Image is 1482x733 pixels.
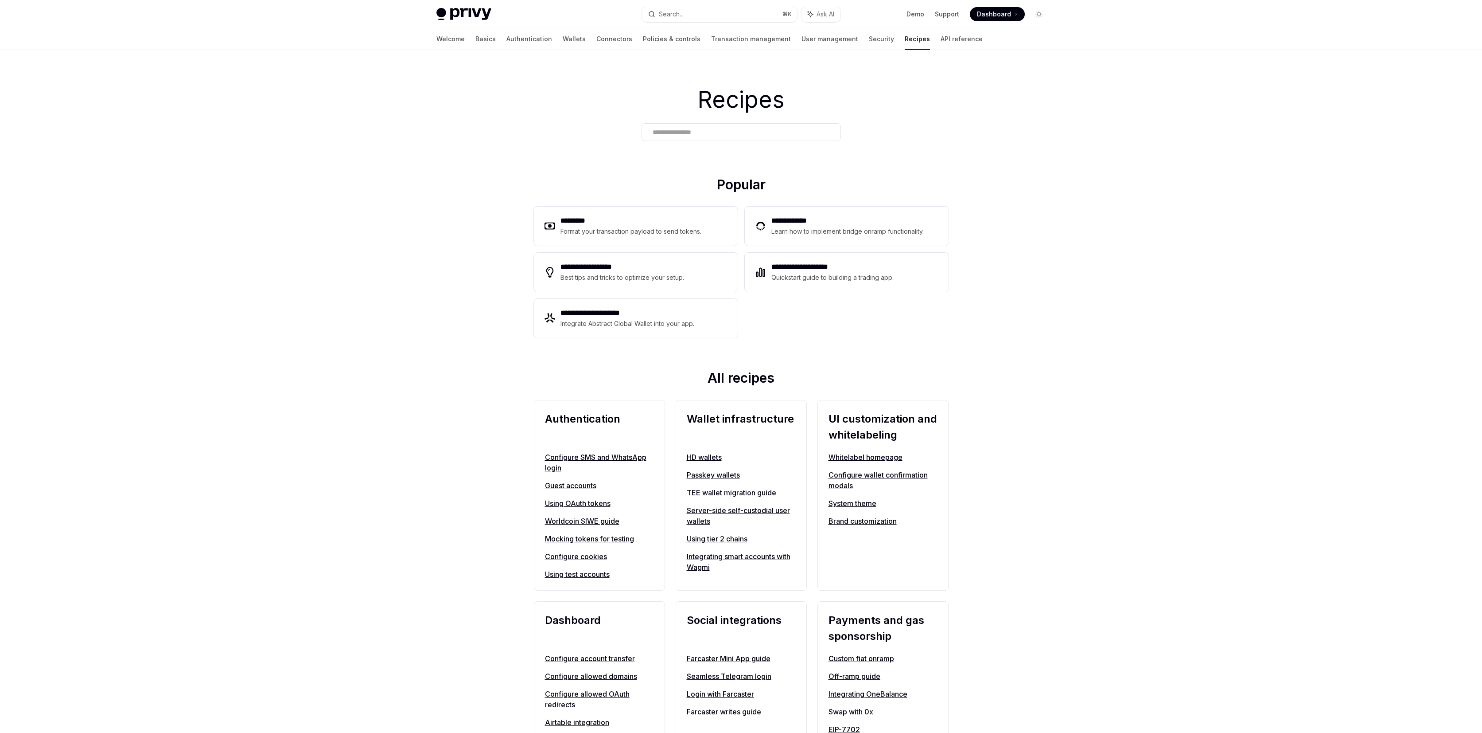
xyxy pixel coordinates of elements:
a: Configure wallet confirmation modals [829,470,937,491]
a: Integrating OneBalance [829,689,937,699]
a: Connectors [596,28,632,50]
a: Farcaster Mini App guide [687,653,796,664]
h2: Authentication [545,411,654,443]
a: Worldcoin SIWE guide [545,516,654,526]
div: Format your transaction payload to send tokens. [560,226,702,237]
h2: Wallet infrastructure [687,411,796,443]
div: Best tips and tricks to optimize your setup. [560,272,685,283]
a: Guest accounts [545,480,654,491]
span: Ask AI [817,10,834,19]
div: Learn how to implement bridge onramp functionality. [771,226,926,237]
a: Mocking tokens for testing [545,533,654,544]
h2: Social integrations [687,612,796,644]
div: Search... [659,9,684,20]
a: Basics [475,28,496,50]
button: Toggle dark mode [1032,7,1046,21]
a: Whitelabel homepage [829,452,937,463]
a: Dashboard [970,7,1025,21]
a: Airtable integration [545,717,654,728]
a: HD wallets [687,452,796,463]
div: Quickstart guide to building a trading app. [771,272,894,283]
a: Configure account transfer [545,653,654,664]
a: Recipes [905,28,930,50]
a: Off-ramp guide [829,671,937,682]
a: Server-side self-custodial user wallets [687,505,796,526]
a: Farcaster writes guide [687,706,796,717]
a: User management [801,28,858,50]
a: Configure allowed OAuth redirects [545,689,654,710]
a: Security [869,28,894,50]
a: Brand customization [829,516,937,526]
a: Using tier 2 chains [687,533,796,544]
a: Policies & controls [643,28,700,50]
h2: Dashboard [545,612,654,644]
a: Support [935,10,959,19]
a: TEE wallet migration guide [687,487,796,498]
h2: Popular [534,176,949,196]
a: Configure SMS and WhatsApp login [545,452,654,473]
a: Custom fiat onramp [829,653,937,664]
a: Swap with 0x [829,706,937,717]
img: light logo [436,8,491,20]
a: API reference [941,28,983,50]
a: Wallets [563,28,586,50]
h2: All recipes [534,370,949,389]
button: Ask AI [801,6,840,22]
a: Authentication [506,28,552,50]
a: Using OAuth tokens [545,498,654,509]
a: Welcome [436,28,465,50]
a: Login with Farcaster [687,689,796,699]
a: Passkey wallets [687,470,796,480]
a: Integrating smart accounts with Wagmi [687,551,796,572]
a: **** ****Format your transaction payload to send tokens. [534,207,738,246]
a: Demo [906,10,924,19]
a: Transaction management [711,28,791,50]
button: Search...⌘K [642,6,797,22]
a: Configure allowed domains [545,671,654,682]
h2: UI customization and whitelabeling [829,411,937,443]
a: Seamless Telegram login [687,671,796,682]
span: ⌘ K [782,11,792,18]
a: **** **** ***Learn how to implement bridge onramp functionality. [745,207,949,246]
a: Configure cookies [545,551,654,562]
div: Integrate Abstract Global Wallet into your app. [560,318,695,329]
span: Dashboard [977,10,1011,19]
a: Using test accounts [545,569,654,580]
a: System theme [829,498,937,509]
h2: Payments and gas sponsorship [829,612,937,644]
